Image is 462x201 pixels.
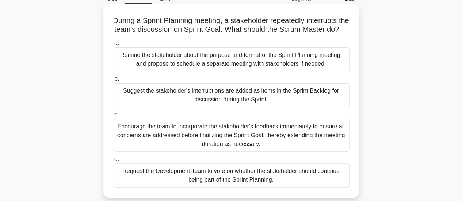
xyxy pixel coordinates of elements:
span: b. [114,76,119,82]
div: Suggest the stakeholder's interruptions are added as items in the Sprint Backlog for discussion d... [113,83,350,107]
div: Remind the stakeholder about the purpose and format of the Sprint Planning meeting, and propose t... [113,47,350,71]
div: Encourage the team to incorporate the stakeholder's feedback immediately to ensure all concerns a... [113,119,350,152]
span: a. [114,40,119,46]
span: c. [114,111,119,117]
span: d. [114,156,119,162]
h5: During a Sprint Planning meeting, a stakeholder repeatedly interrupts the team's discussion on Sp... [112,16,350,34]
div: Request the Development Team to vote on whether the stakeholder should continue being part of the... [113,163,350,188]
